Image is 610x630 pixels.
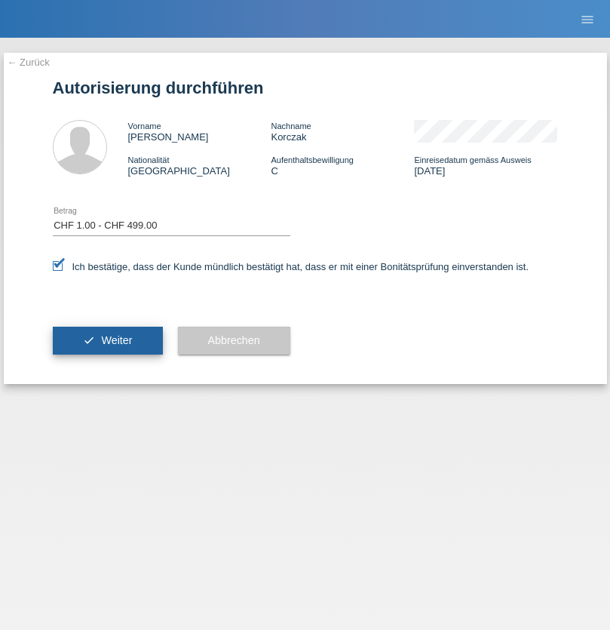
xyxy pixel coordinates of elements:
[53,327,163,355] button: check Weiter
[208,334,260,346] span: Abbrechen
[580,12,595,27] i: menu
[128,120,271,143] div: [PERSON_NAME]
[8,57,50,68] a: ← Zurück
[271,154,414,177] div: C
[53,78,558,97] h1: Autorisierung durchführen
[128,121,161,131] span: Vorname
[53,261,529,272] label: Ich bestätige, dass der Kunde mündlich bestätigt hat, dass er mit einer Bonitätsprüfung einversta...
[271,155,353,164] span: Aufenthaltsbewilligung
[572,14,602,23] a: menu
[414,154,557,177] div: [DATE]
[128,154,271,177] div: [GEOGRAPHIC_DATA]
[414,155,531,164] span: Einreisedatum gemäss Ausweis
[271,120,414,143] div: Korczak
[271,121,311,131] span: Nachname
[101,334,132,346] span: Weiter
[178,327,290,355] button: Abbrechen
[83,334,95,346] i: check
[128,155,170,164] span: Nationalität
